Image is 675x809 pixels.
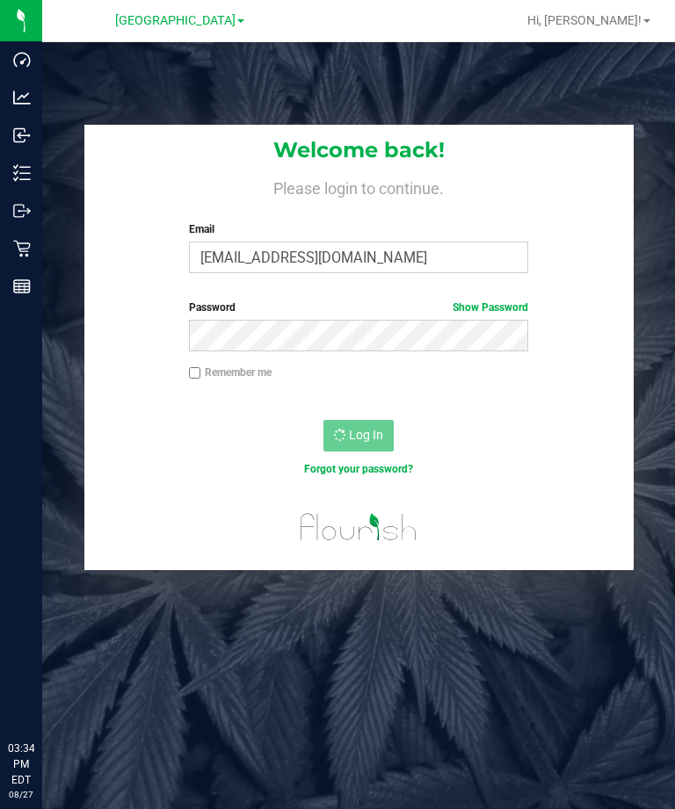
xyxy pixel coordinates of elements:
[13,51,31,69] inline-svg: Dashboard
[8,740,34,788] p: 03:34 PM EDT
[13,278,31,295] inline-svg: Reports
[84,176,634,197] h4: Please login to continue.
[290,495,427,559] img: flourish_logo.svg
[13,240,31,257] inline-svg: Retail
[13,89,31,106] inline-svg: Analytics
[304,463,413,475] a: Forgot your password?
[189,367,201,379] input: Remember me
[189,365,272,380] label: Remember me
[189,221,529,237] label: Email
[323,420,394,451] button: Log In
[453,301,528,314] a: Show Password
[349,428,383,442] span: Log In
[8,788,34,801] p: 08/27
[527,13,642,27] span: Hi, [PERSON_NAME]!
[189,301,236,314] span: Password
[13,164,31,182] inline-svg: Inventory
[13,126,31,144] inline-svg: Inbound
[84,139,634,162] h1: Welcome back!
[13,202,31,220] inline-svg: Outbound
[115,13,236,28] span: [GEOGRAPHIC_DATA]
